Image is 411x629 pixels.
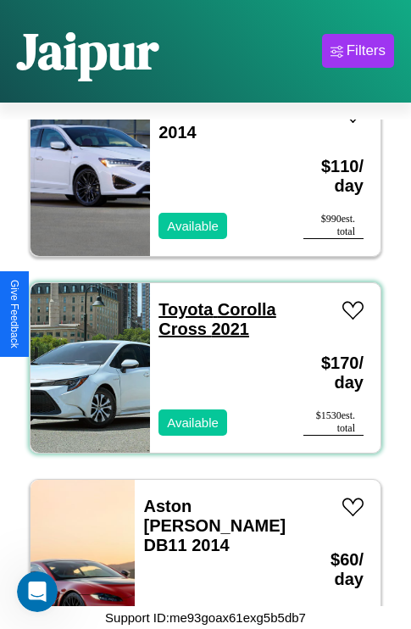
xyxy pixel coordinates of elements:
[167,411,219,434] p: Available
[17,571,58,612] iframe: Intercom live chat
[158,300,276,338] a: Toyota Corolla Cross 2021
[105,606,306,629] p: Support ID: me93goax61exg5b5db7
[311,533,364,606] h3: $ 60 / day
[143,497,286,554] a: Aston [PERSON_NAME] DB11 2014
[303,213,364,239] div: $ 990 est. total
[8,280,20,348] div: Give Feedback
[303,140,364,213] h3: $ 110 / day
[303,337,364,409] h3: $ 170 / day
[322,34,394,68] button: Filters
[347,42,386,59] div: Filters
[167,214,219,237] p: Available
[158,103,244,142] a: Acura TSX 2014
[303,409,364,436] div: $ 1530 est. total
[17,16,158,86] h1: Jaipur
